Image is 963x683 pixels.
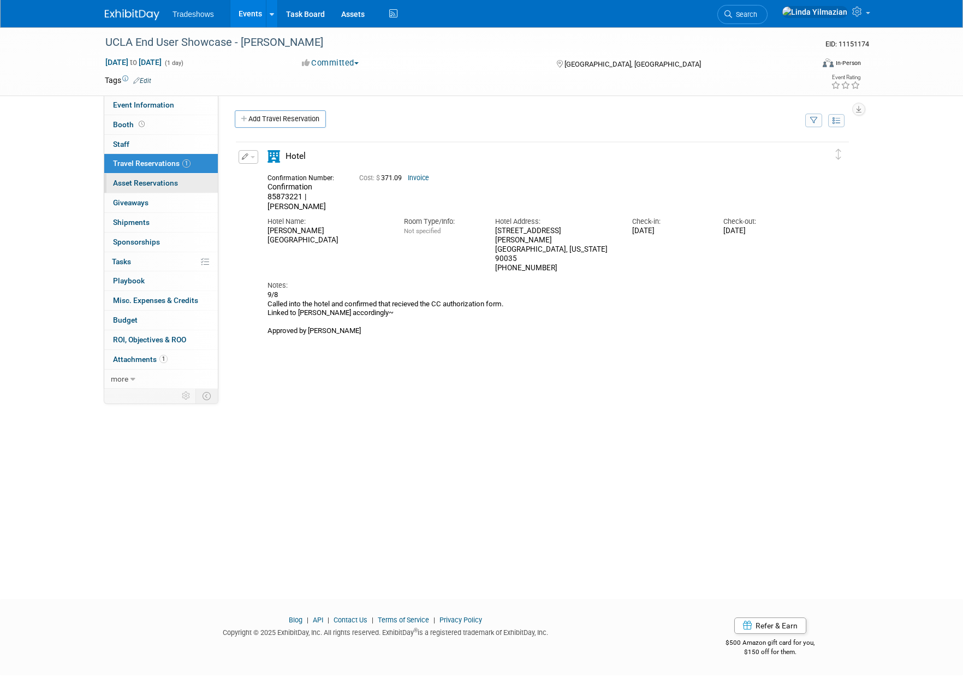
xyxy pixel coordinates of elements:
a: Add Travel Reservation [235,110,326,128]
i: Hotel [267,150,280,163]
div: Check-in: [632,217,707,227]
img: Linda Yilmazian [782,6,848,18]
span: Event ID: 11151174 [825,40,869,48]
span: Playbook [113,276,145,285]
a: Staff [104,135,218,154]
a: ROI, Objectives & ROO [104,330,218,349]
div: In-Person [835,59,861,67]
span: Sponsorships [113,237,160,246]
div: [DATE] [723,227,798,236]
div: [DATE] [632,227,707,236]
span: ROI, Objectives & ROO [113,335,186,344]
span: Not specified [404,227,441,235]
a: Invoice [408,174,429,182]
span: [DATE] [DATE] [105,57,162,67]
span: Tradeshows [173,10,214,19]
td: Personalize Event Tab Strip [177,389,196,403]
span: Booth [113,120,147,129]
span: (1 day) [164,60,183,67]
div: Check-out: [723,217,798,227]
span: more [111,375,128,383]
span: 371.09 [359,174,406,182]
div: Hotel Address: [495,217,615,227]
span: Search [732,10,757,19]
span: Giveaways [113,198,148,207]
span: Booth not reserved yet [136,120,147,128]
div: Event Rating [831,75,860,80]
a: Event Information [104,96,218,115]
span: 1 [182,159,191,168]
span: Staff [113,140,129,149]
span: Shipments [113,218,150,227]
div: Event Format [748,57,861,73]
div: Hotel Name: [267,217,388,227]
div: Room Type/Info: [404,217,479,227]
button: Committed [298,57,363,69]
div: Copyright © 2025 ExhibitDay, Inc. All rights reserved. ExhibitDay is a registered trademark of Ex... [105,625,666,638]
a: Asset Reservations [104,174,218,193]
div: $150 off for them. [682,648,859,657]
span: Hotel [286,151,306,161]
span: Event Information [113,100,174,109]
div: Confirmation Number: [267,171,343,182]
a: more [104,370,218,389]
span: Misc. Expenses & Credits [113,296,198,305]
span: | [431,616,438,624]
div: Notes: [267,281,798,290]
span: Confirmation 85873221 | [PERSON_NAME] [267,182,326,210]
td: Toggle Event Tabs [196,389,218,403]
a: Privacy Policy [439,616,482,624]
span: Tasks [112,257,131,266]
a: Blog [289,616,302,624]
a: Giveaways [104,193,218,212]
a: Search [717,5,768,24]
a: Refer & Earn [734,617,806,634]
a: Terms of Service [378,616,429,624]
div: [STREET_ADDRESS][PERSON_NAME] [GEOGRAPHIC_DATA], [US_STATE] 90035 [PHONE_NUMBER] [495,227,615,272]
a: Misc. Expenses & Credits [104,291,218,310]
i: Filter by Traveler [810,117,818,124]
a: Playbook [104,271,218,290]
img: ExhibitDay [105,9,159,20]
sup: ® [414,627,418,633]
td: Tags [105,75,151,86]
span: Budget [113,316,138,324]
i: Click and drag to move item [836,149,841,160]
span: | [369,616,376,624]
span: | [325,616,332,624]
span: [GEOGRAPHIC_DATA], [GEOGRAPHIC_DATA] [564,60,701,68]
a: Edit [133,77,151,85]
div: UCLA End User Showcase - [PERSON_NAME] [102,33,796,52]
span: Cost: $ [359,174,381,182]
img: Format-Inperson.png [823,58,834,67]
span: to [128,58,139,67]
a: API [313,616,323,624]
a: Contact Us [334,616,367,624]
a: Tasks [104,252,218,271]
span: Travel Reservations [113,159,191,168]
span: | [304,616,311,624]
a: Travel Reservations1 [104,154,218,173]
span: 1 [159,355,168,363]
a: Budget [104,311,218,330]
a: Sponsorships [104,233,218,252]
a: Attachments1 [104,350,218,369]
a: Shipments [104,213,218,232]
div: [PERSON_NAME][GEOGRAPHIC_DATA] [267,227,388,245]
div: 9/8 Called into the hotel and confirmed that recieved the CC authorization form. Linked to [PERSO... [267,290,798,335]
div: $500 Amazon gift card for you, [682,631,859,656]
span: Attachments [113,355,168,364]
span: Asset Reservations [113,179,178,187]
a: Booth [104,115,218,134]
